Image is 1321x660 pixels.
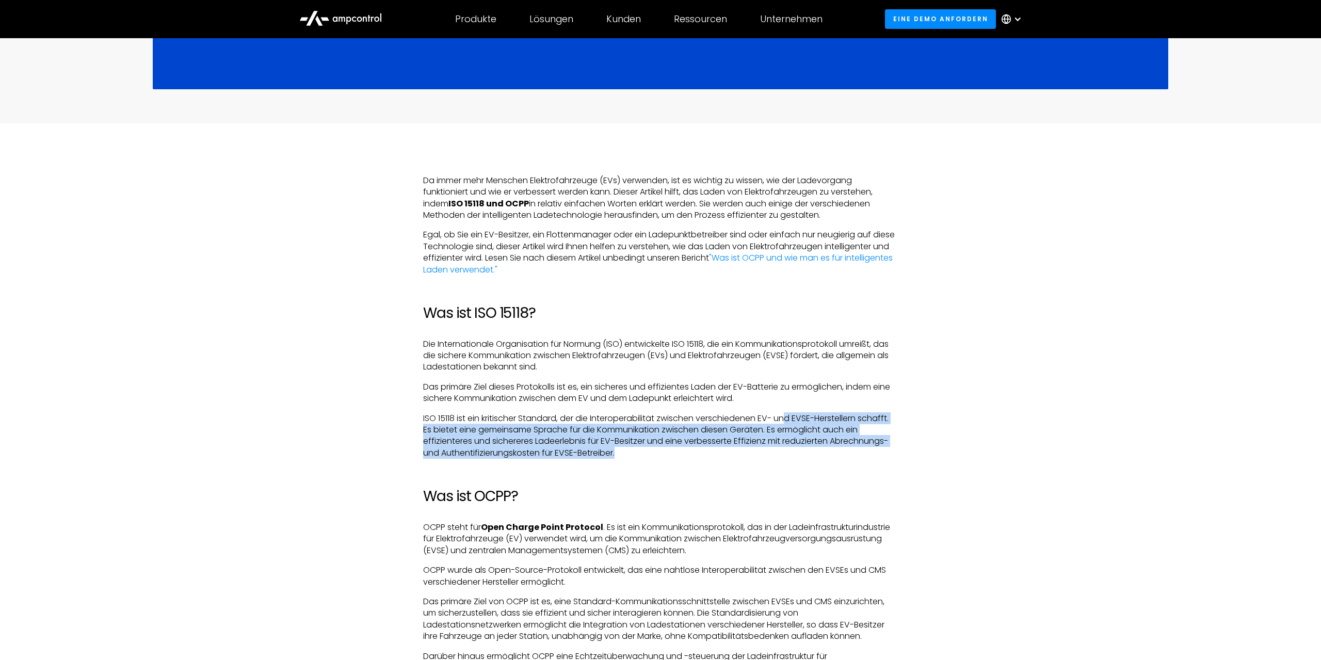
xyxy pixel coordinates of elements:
[423,522,898,556] p: OCPP steht für . Es ist ein Kommunikationsprotokoll, das in der Ladeinfrastrukturindustrie für El...
[423,339,898,373] p: Die Internationale Organisation für Normung (ISO) entwickelte ISO 15118, die ein Kommunikationspr...
[423,175,898,221] p: Da immer mehr Menschen Elektrofahrzeuge (EVs) verwenden, ist es wichtig zu wissen, wie der Ladevo...
[606,13,641,25] div: Kunden
[423,488,898,505] h2: Was ist OCPP?
[529,13,573,25] div: Lösungen
[760,13,823,25] div: Unternehmen
[481,521,603,533] strong: Open Charge Point Protocol
[674,13,727,25] div: Ressourcen
[423,565,898,588] p: OCPP wurde als Open-Source-Protokoll entwickelt, das eine nahtlose Interoperabilität zwischen den...
[423,229,898,276] p: Egal, ob Sie ein EV-Besitzer, ein Flottenmanager oder ein Ladepunktbetreiber sind oder einfach nu...
[423,252,893,275] a: "Was ist OCPP und wie man es für intelligentes Laden verwendet."
[455,13,496,25] div: Produkte
[423,304,898,322] h2: Was ist ISO 15118?
[885,9,996,28] a: Eine Demo anfordern
[448,198,529,210] strong: ISO 15118 und OCPP
[423,596,898,642] p: Das primäre Ziel von OCPP ist es, eine Standard-Kommunikationsschnittstelle zwischen EVSEs und CM...
[423,413,898,459] p: ISO 15118 ist ein kritischer Standard, der die Interoperabilität zwischen verschiedenen EV- und E...
[423,381,898,405] p: Das primäre Ziel dieses Protokolls ist es, ein sicheres und effizientes Laden der EV-Batterie zu ...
